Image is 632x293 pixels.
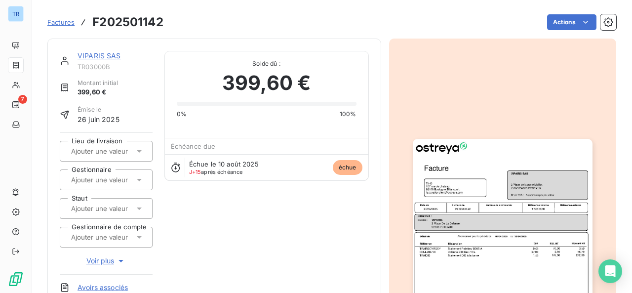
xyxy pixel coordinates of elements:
span: 7 [18,95,27,104]
span: TR03000B [78,63,153,71]
span: 0% [177,110,187,119]
span: Solde dû : [177,59,356,68]
span: Émise le [78,105,119,114]
span: Voir plus [86,256,126,266]
span: après échéance [189,169,243,175]
a: 7 [8,97,23,113]
input: Ajouter une valeur [70,204,169,213]
input: Ajouter une valeur [70,233,169,242]
input: Ajouter une valeur [70,175,169,184]
button: Voir plus [60,255,153,266]
a: Avoirs associés [78,283,128,293]
a: VIPARIS SAS [78,51,121,60]
span: Montant initial [78,79,118,87]
div: TR [8,6,24,22]
input: Ajouter une valeur [70,147,169,156]
img: Logo LeanPay [8,271,24,287]
span: échue [333,160,362,175]
span: 26 juin 2025 [78,114,119,125]
span: 399,60 € [222,68,311,98]
div: Open Intercom Messenger [598,259,622,283]
span: Échéance due [171,142,216,150]
span: 100% [340,110,356,119]
span: J+15 [189,168,201,175]
button: Actions [547,14,596,30]
span: Factures [47,18,75,26]
h3: F202501142 [92,13,163,31]
span: 399,60 € [78,87,118,97]
a: Factures [47,17,75,27]
span: Échue le 10 août 2025 [189,160,259,168]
